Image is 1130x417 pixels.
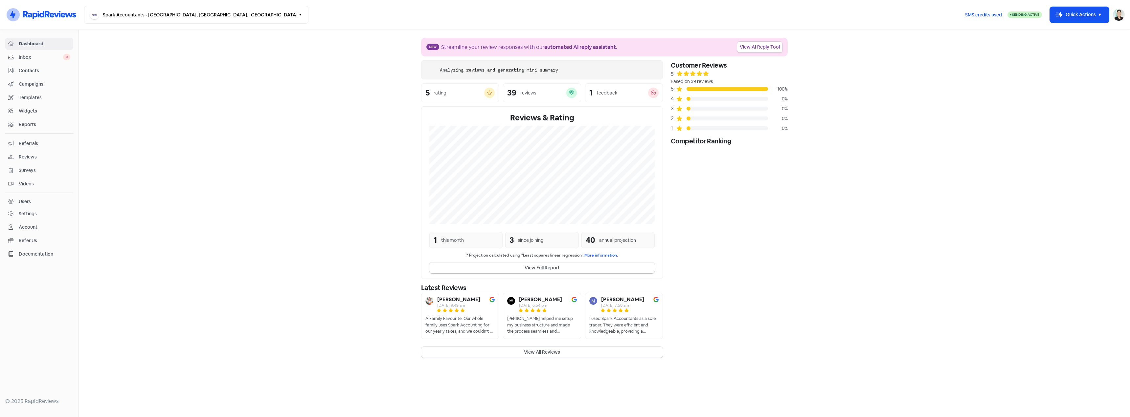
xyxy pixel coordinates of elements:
div: since joining [518,237,544,244]
div: 0% [768,125,788,132]
span: Documentation [19,251,70,258]
div: this month [441,237,464,244]
div: [DATE] 7:50 am [601,303,644,307]
div: 5 [671,85,676,93]
b: [PERSON_NAME] [519,297,562,302]
div: [PERSON_NAME] helped me setup my business structure and made the process seamless and stressfree.... [507,315,576,335]
div: 3 [509,234,514,246]
a: Widgets [5,105,73,117]
a: Reviews [5,151,73,163]
a: More information. [584,253,618,258]
a: Templates [5,92,73,104]
div: reviews [520,90,536,96]
button: Quick Actions [1050,7,1109,23]
a: Sending Active [1007,11,1042,19]
div: 0% [768,115,788,122]
button: View Full Report [429,262,655,273]
div: Based on 39 reviews [671,78,788,85]
span: SMS credits used [965,11,1002,18]
a: 5rating [421,83,499,102]
div: Analyzing reviews and generating mini summary [440,67,558,73]
div: Settings [19,210,37,217]
div: 1 [671,124,676,132]
a: Account [5,221,73,233]
button: View All Reviews [421,347,663,358]
div: Customer Reviews [671,60,788,70]
div: 4 [671,95,676,103]
div: A Family Favourite! Our whole family uses Spark Accounting for our yearly taxes, and we couldn’t ... [425,315,495,335]
a: Inbox 0 [5,51,73,63]
div: I used Spark Accountants as a sole trader. They were efficient and knowledgeable, providing a con... [589,315,659,335]
div: 2 [671,115,676,122]
img: Image [489,297,495,302]
div: 0% [768,105,788,112]
a: Referrals [5,137,73,150]
img: Avatar [589,297,597,305]
a: 39reviews [503,83,581,102]
div: 100% [768,86,788,93]
span: Videos [19,180,70,187]
button: Spark Accountants - [GEOGRAPHIC_DATA], [GEOGRAPHIC_DATA], [GEOGRAPHIC_DATA] [84,6,308,24]
b: [PERSON_NAME] [601,297,644,302]
span: Campaigns [19,81,70,88]
div: Competitor Ranking [671,136,788,146]
b: [PERSON_NAME] [437,297,480,302]
div: Users [19,198,31,205]
div: annual projection [599,237,636,244]
div: Account [19,224,37,231]
div: Latest Reviews [421,283,663,293]
span: Contacts [19,67,70,74]
span: Dashboard [19,40,70,47]
span: Refer Us [19,237,70,244]
a: Settings [5,208,73,220]
span: Inbox [19,54,63,61]
div: rating [434,90,446,96]
span: Templates [19,94,70,101]
div: [DATE] 6:54 pm [519,303,562,307]
a: Dashboard [5,38,73,50]
div: 1 [589,89,593,97]
div: Reviews & Rating [429,112,655,124]
div: 40 [586,234,595,246]
span: Referrals [19,140,70,147]
a: View AI Reply Tool [737,42,782,52]
a: Videos [5,178,73,190]
div: 1 [434,234,437,246]
a: Contacts [5,65,73,77]
div: 0% [768,95,788,102]
b: automated AI reply assistant [544,44,616,51]
div: Streamline your review responses with our . [441,43,617,51]
div: 3 [671,105,676,113]
a: Refer Us [5,235,73,247]
span: New [426,44,439,50]
span: Surveys [19,167,70,174]
a: Campaigns [5,78,73,90]
img: User [1113,9,1125,21]
small: * Projection calculated using "Least squares linear regression". [429,252,655,259]
div: 5 [671,70,674,78]
img: Image [653,297,659,302]
img: Image [572,297,577,302]
div: [DATE] 8:49 am [437,303,480,307]
img: Avatar [507,297,515,305]
a: Documentation [5,248,73,260]
span: Reviews [19,154,70,160]
a: Reports [5,118,73,131]
span: Sending Active [1012,12,1039,17]
span: Widgets [19,108,70,115]
div: 5 [425,89,430,97]
span: Reports [19,121,70,128]
div: © 2025 RapidReviews [5,397,73,405]
a: Surveys [5,164,73,177]
div: 39 [507,89,516,97]
img: Avatar [425,297,433,305]
div: feedback [597,90,617,96]
a: Users [5,196,73,208]
a: 1feedback [585,83,663,102]
a: SMS credits used [960,11,1007,18]
span: 0 [63,54,70,60]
